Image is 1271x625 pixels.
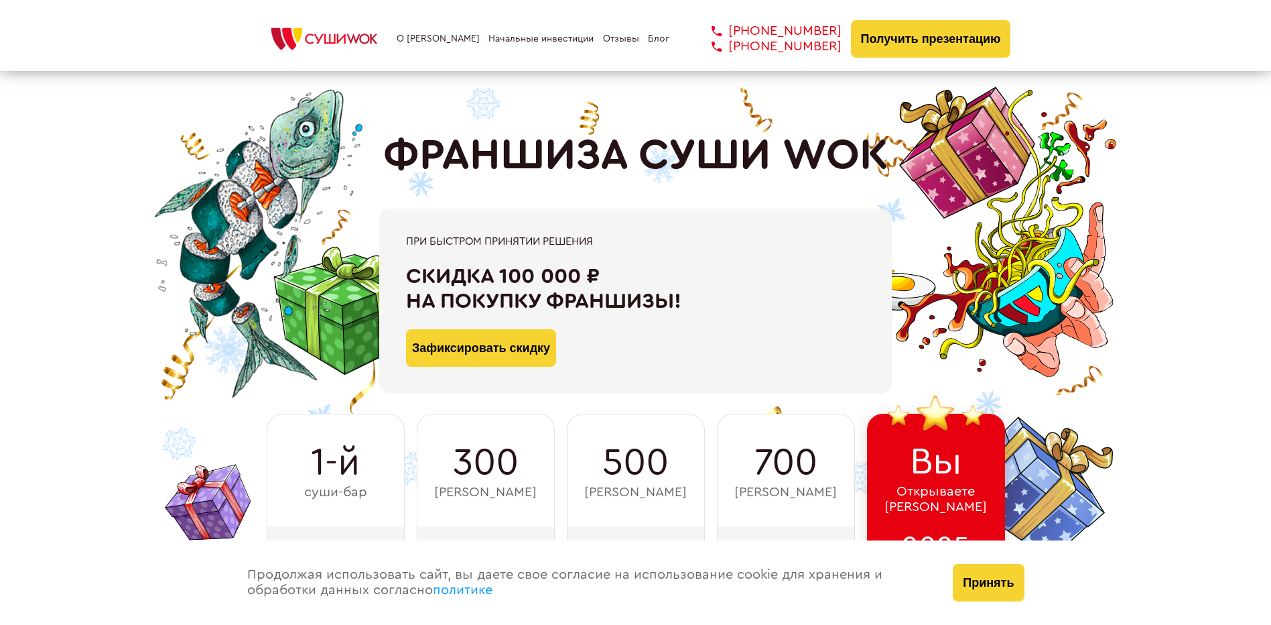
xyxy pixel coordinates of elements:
a: политике [433,583,492,597]
a: [PHONE_NUMBER] [691,39,842,54]
div: При быстром принятии решения [406,235,865,247]
span: 1-й [311,441,360,484]
div: 2016 [567,526,705,575]
a: Начальные инвестиции [488,34,594,44]
span: 300 [453,441,519,484]
div: Скидка 100 000 ₽ на покупку франшизы! [406,264,865,314]
span: Вы [910,441,962,484]
div: 2014 [417,526,555,575]
div: 2011 [267,526,405,575]
span: Открываете [PERSON_NAME] [884,484,987,515]
div: Продолжая использовать сайт, вы даете свое согласие на использование cookie для хранения и обрабо... [234,541,940,625]
span: суши-бар [304,485,367,500]
span: [PERSON_NAME] [434,485,537,500]
a: Блог [648,34,669,44]
a: Отзывы [603,34,639,44]
a: О [PERSON_NAME] [397,34,480,44]
div: 2025 [867,526,1005,575]
span: [PERSON_NAME] [584,485,687,500]
span: [PERSON_NAME] [734,485,837,500]
a: [PHONE_NUMBER] [691,23,842,39]
img: СУШИWOK [261,24,388,54]
button: Принять [953,564,1024,602]
button: Получить презентацию [851,20,1011,58]
span: 700 [754,441,817,484]
span: 500 [602,441,669,484]
div: 2021 [717,526,855,575]
button: Зафиксировать скидку [406,329,556,367]
h1: ФРАНШИЗА СУШИ WOK [383,131,888,180]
